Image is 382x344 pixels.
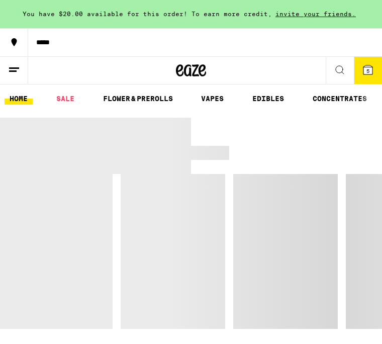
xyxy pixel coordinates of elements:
a: CONCENTRATES [308,93,372,105]
a: VAPES [196,93,229,105]
span: You have $20.00 available for this order! To earn more credit, [23,11,272,17]
button: 5 [354,57,382,84]
a: HOME [5,93,33,105]
a: FLOWER & PREROLLS [98,93,178,105]
span: invite your friends. [272,11,359,17]
span: 5 [366,68,369,74]
a: SALE [51,93,79,105]
a: EDIBLES [247,93,289,105]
